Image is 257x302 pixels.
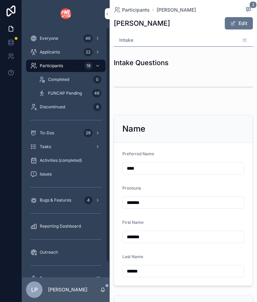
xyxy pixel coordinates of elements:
a: Bugs & Features4 [26,194,106,206]
span: Pronouns [122,185,141,191]
span: Participants [40,63,63,69]
button: 3 [244,5,253,14]
div: 29 [84,129,93,137]
a: Applicants22 [26,46,106,58]
a: Basecamp [26,272,106,285]
span: FUNCAP Pending [48,90,82,96]
span: Completed [48,77,69,82]
a: Issues [26,168,106,180]
span: Reporting Dashboard [40,224,81,229]
h1: Intake Questions [114,58,169,68]
a: Tasks [26,141,106,153]
img: App logo [60,8,71,19]
span: Issues [40,171,52,177]
span: Last Name [122,254,143,259]
h1: [PERSON_NAME] [114,19,170,28]
span: To-Dos [40,130,54,136]
span: Activities (completed) [40,158,82,163]
span: Outreach [40,250,58,255]
span: Everyone [40,36,58,41]
div: 0 [93,75,101,84]
div: 4 [84,196,93,204]
span: LP [31,286,38,294]
a: Outreach [26,246,106,258]
a: Participants [114,7,150,13]
p: [PERSON_NAME] [48,286,87,293]
a: [PERSON_NAME] [157,7,196,13]
span: Discontinued [40,104,65,110]
a: Reporting Dashboard [26,220,106,232]
a: Participants18 [26,60,106,72]
span: Basecamp [40,276,60,281]
span: Bugs & Features [40,197,71,203]
h2: Name [122,123,145,134]
a: Completed0 [34,73,106,86]
div: 18 [84,62,93,70]
a: To-Dos29 [26,127,106,139]
a: Everyone46 [26,32,106,45]
div: scrollable content [22,27,110,277]
span: Preferred Name [122,151,154,156]
button: Edit [225,17,253,29]
div: 46 [83,34,93,43]
div: 6 [93,103,101,111]
span: Intake [119,37,133,44]
span: Participants [122,7,150,13]
span: Applicants [40,49,60,55]
a: Discontinued6 [26,101,106,113]
span: Tasks [40,144,51,149]
span: 3 [249,1,257,8]
div: 46 [92,89,101,97]
div: 22 [84,48,93,56]
a: Activities (completed) [26,154,106,167]
a: FUNCAP Pending46 [34,87,106,99]
span: First Name [122,220,144,225]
